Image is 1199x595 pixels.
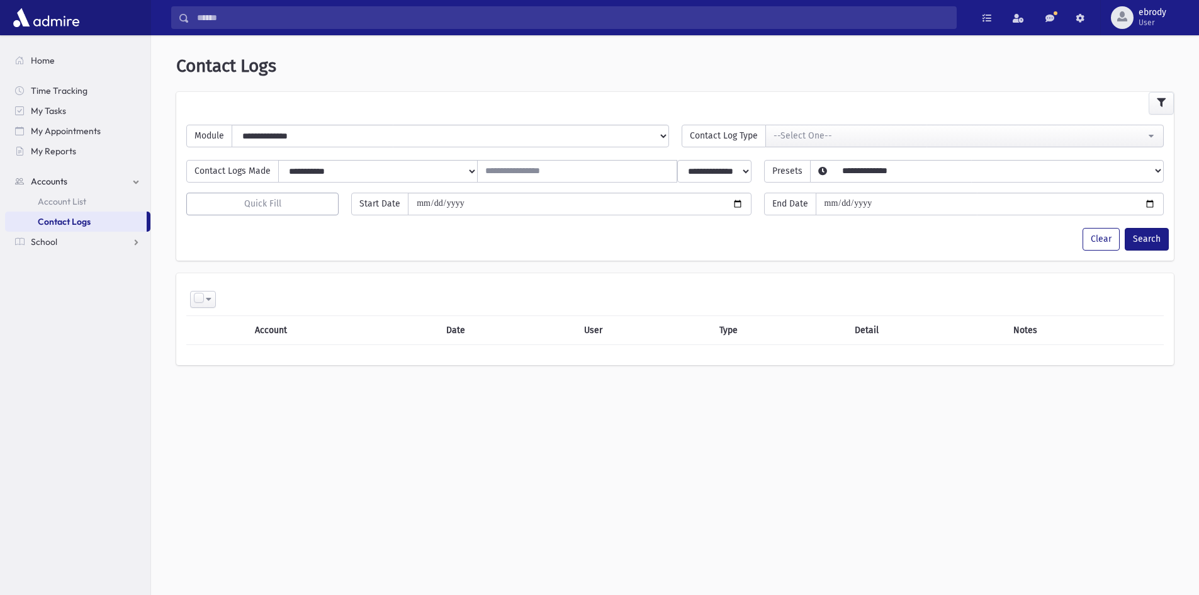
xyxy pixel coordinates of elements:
[31,176,67,187] span: Accounts
[186,193,339,215] button: Quick Fill
[764,193,816,215] span: End Date
[712,315,847,344] th: Type
[10,5,82,30] img: AdmirePro
[764,160,811,183] span: Presets
[31,236,57,247] span: School
[5,191,150,212] a: Account List
[1083,228,1120,251] button: Clear
[5,171,150,191] a: Accounts
[765,125,1164,147] button: --Select One--
[38,216,91,227] span: Contact Logs
[5,50,150,71] a: Home
[38,196,86,207] span: Account List
[186,160,279,183] span: Contact Logs Made
[5,121,150,141] a: My Appointments
[5,212,147,232] a: Contact Logs
[847,315,1005,344] th: Detail
[31,55,55,66] span: Home
[31,105,66,116] span: My Tasks
[1125,228,1169,251] button: Search
[247,315,439,344] th: Account
[31,145,76,157] span: My Reports
[439,315,577,344] th: Date
[5,141,150,161] a: My Reports
[189,6,956,29] input: Search
[176,55,276,76] span: Contact Logs
[577,315,712,344] th: User
[1139,18,1166,28] span: User
[351,193,408,215] span: Start Date
[31,125,101,137] span: My Appointments
[5,232,150,252] a: School
[31,85,87,96] span: Time Tracking
[5,101,150,121] a: My Tasks
[5,81,150,101] a: Time Tracking
[1006,315,1164,344] th: Notes
[774,129,1146,142] div: --Select One--
[1139,8,1166,18] span: ebrody
[186,125,232,147] span: Module
[244,198,281,209] span: Quick Fill
[682,125,766,147] span: Contact Log Type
